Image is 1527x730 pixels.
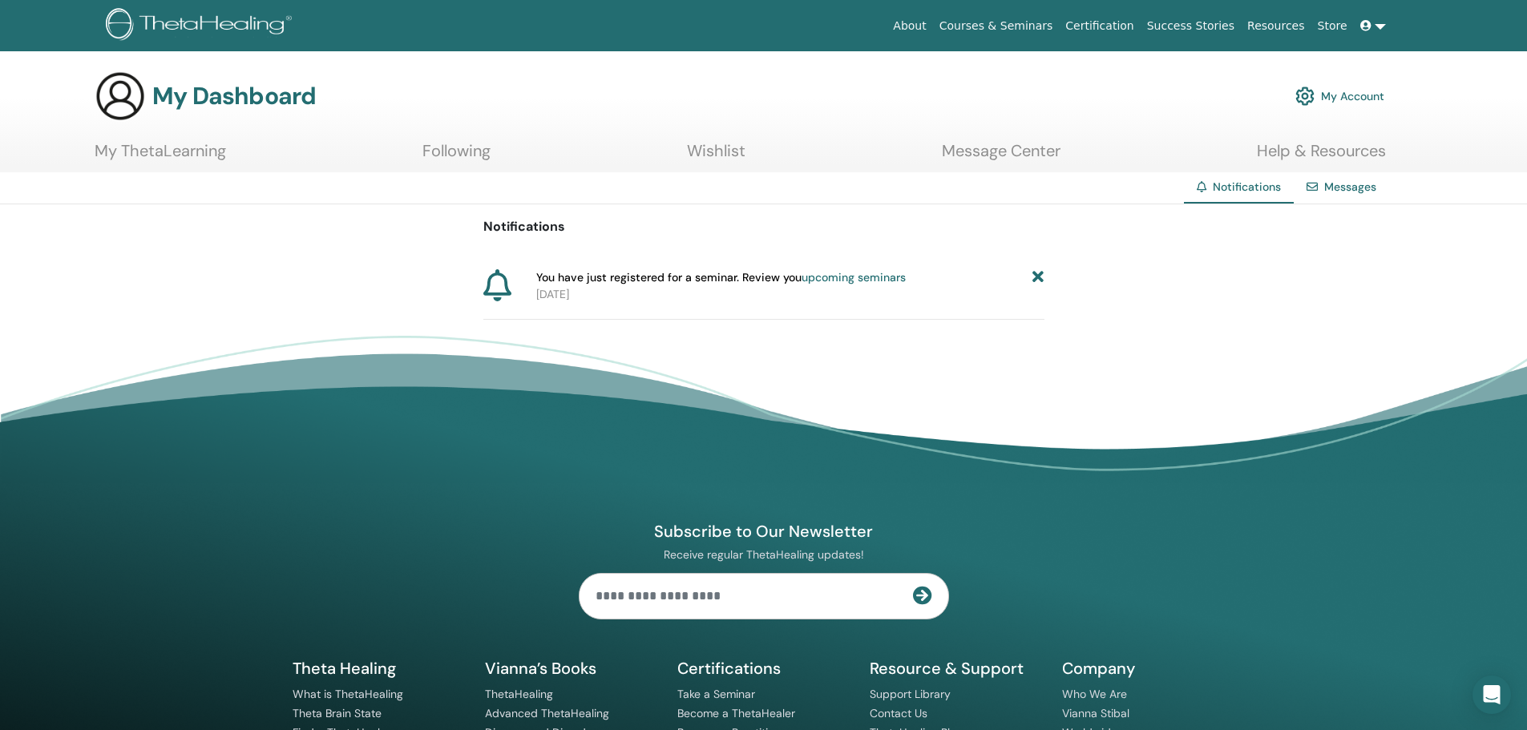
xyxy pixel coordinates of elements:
[1311,11,1354,41] a: Store
[579,521,949,542] h4: Subscribe to Our Newsletter
[1472,676,1511,714] div: Open Intercom Messenger
[293,706,382,720] a: Theta Brain State
[677,687,755,701] a: Take a Seminar
[1059,11,1140,41] a: Certification
[483,217,1044,236] p: Notifications
[687,141,745,172] a: Wishlist
[677,658,850,679] h5: Certifications
[1295,83,1315,110] img: cog.svg
[1241,11,1311,41] a: Resources
[485,687,553,701] a: ThetaHealing
[536,269,906,286] span: You have just registered for a seminar. Review you
[485,658,658,679] h5: Vianna’s Books
[942,141,1060,172] a: Message Center
[677,706,795,720] a: Become a ThetaHealer
[870,658,1043,679] h5: Resource & Support
[152,82,316,111] h3: My Dashboard
[95,71,146,122] img: generic-user-icon.jpg
[485,706,609,720] a: Advanced ThetaHealing
[1062,687,1127,701] a: Who We Are
[1257,141,1386,172] a: Help & Resources
[536,286,1044,303] p: [DATE]
[293,658,466,679] h5: Theta Healing
[1141,11,1241,41] a: Success Stories
[95,141,226,172] a: My ThetaLearning
[1324,179,1376,194] a: Messages
[1062,658,1235,679] h5: Company
[293,687,403,701] a: What is ThetaHealing
[870,687,951,701] a: Support Library
[933,11,1060,41] a: Courses & Seminars
[579,547,949,562] p: Receive regular ThetaHealing updates!
[887,11,932,41] a: About
[422,141,491,172] a: Following
[1213,179,1281,194] span: Notifications
[1062,706,1129,720] a: Vianna Stibal
[1295,79,1384,114] a: My Account
[802,270,906,284] a: upcoming seminars
[106,8,297,44] img: logo.png
[870,706,927,720] a: Contact Us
